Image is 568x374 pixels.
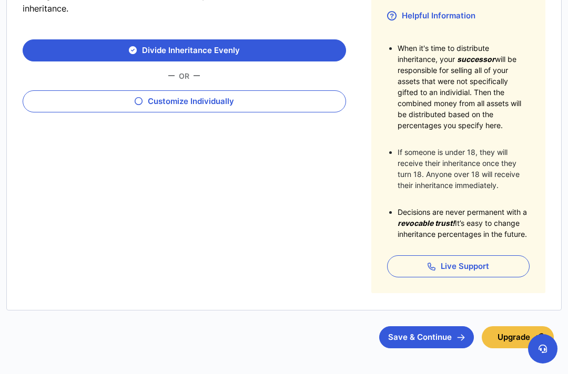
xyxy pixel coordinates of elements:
span: Decisions are never permanent with a It’s easy to change inheritance percentages in the future. [398,207,527,238]
span: When it's time to distribute inheritance, your will be responsible for selling all of your assets... [398,44,521,130]
button: Customize Individually [23,90,346,112]
button: Live Support [387,255,530,277]
span: OR [23,66,346,86]
button: Divide Inheritance Evenly [23,39,346,61]
button: Upgrade [482,326,554,348]
span: successor [457,55,495,64]
li: If someone is under 18, they will receive their inheritance once they turn 18. Anyone over 18 wil... [398,147,530,191]
button: Save & Continue [379,326,474,348]
span: revocable trust! [398,219,455,227]
h3: Helpful Information [387,5,530,27]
